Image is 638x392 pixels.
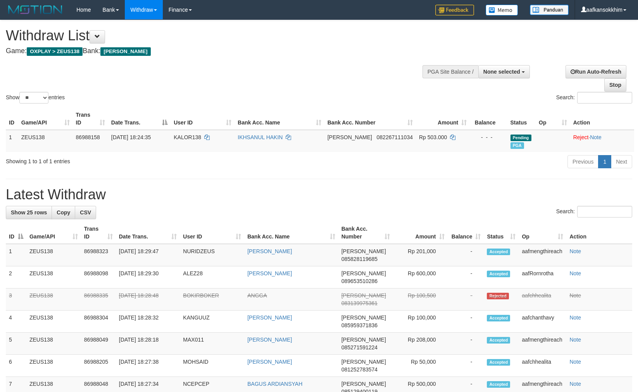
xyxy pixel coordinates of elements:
[6,244,26,266] td: 1
[26,311,81,333] td: ZEUS138
[26,222,81,244] th: Game/API: activate to sort column ascending
[116,311,180,333] td: [DATE] 18:28:32
[6,154,260,165] div: Showing 1 to 1 of 1 entries
[393,266,448,288] td: Rp 600,000
[235,108,324,130] th: Bank Acc. Name: activate to sort column ascending
[341,248,386,254] span: [PERSON_NAME]
[590,134,602,140] a: Note
[52,206,75,219] a: Copy
[26,266,81,288] td: ZEUS138
[611,155,632,168] a: Next
[247,359,292,365] a: [PERSON_NAME]
[116,288,180,311] td: [DATE] 18:28:48
[448,244,484,266] td: -
[507,108,536,130] th: Status
[419,134,447,140] span: Rp 503.000
[519,355,566,377] td: aafchhealita
[81,355,116,377] td: 86988205
[6,333,26,355] td: 5
[567,155,598,168] a: Previous
[19,92,48,104] select: Showentries
[341,359,386,365] span: [PERSON_NAME]
[174,134,201,140] span: KALOR138
[75,206,96,219] a: CSV
[570,108,634,130] th: Action
[569,292,581,299] a: Note
[570,130,634,152] td: ·
[598,155,611,168] a: 1
[448,222,484,244] th: Balance: activate to sort column ascending
[6,4,65,16] img: MOTION_logo.png
[510,135,531,141] span: Pending
[6,206,52,219] a: Show 25 rows
[81,288,116,311] td: 86988335
[6,187,632,202] h1: Latest Withdraw
[6,92,65,104] label: Show entries
[393,333,448,355] td: Rp 208,000
[338,222,393,244] th: Bank Acc. Number: activate to sort column ascending
[247,314,292,321] a: [PERSON_NAME]
[81,244,116,266] td: 86988323
[487,337,510,344] span: Accepted
[6,288,26,311] td: 3
[180,222,244,244] th: User ID: activate to sort column ascending
[341,270,386,276] span: [PERSON_NAME]
[180,288,244,311] td: BOKIRBOKER
[393,222,448,244] th: Amount: activate to sort column ascending
[6,355,26,377] td: 6
[519,266,566,288] td: aafRornrotha
[76,134,100,140] span: 86988158
[569,314,581,321] a: Note
[238,134,283,140] a: IKHSANUL HAKIN
[81,266,116,288] td: 86988098
[448,266,484,288] td: -
[100,47,150,56] span: [PERSON_NAME]
[569,359,581,365] a: Note
[604,78,626,92] a: Stop
[422,65,478,78] div: PGA Site Balance /
[18,108,73,130] th: Game/API: activate to sort column ascending
[26,244,81,266] td: ZEUS138
[487,271,510,277] span: Accepted
[26,333,81,355] td: ZEUS138
[510,142,524,149] span: Marked by aafRornrotha
[448,355,484,377] td: -
[341,292,386,299] span: [PERSON_NAME]
[341,256,378,262] span: Copy 085828119685 to clipboard
[341,337,386,343] span: [PERSON_NAME]
[484,222,519,244] th: Status: activate to sort column ascending
[470,108,507,130] th: Balance
[341,322,378,328] span: Copy 085959371836 to clipboard
[80,209,91,216] span: CSV
[81,333,116,355] td: 86988049
[487,381,510,388] span: Accepted
[486,5,518,16] img: Button%20Memo.svg
[448,288,484,311] td: -
[73,108,108,130] th: Trans ID: activate to sort column ascending
[328,134,372,140] span: [PERSON_NAME]
[26,288,81,311] td: ZEUS138
[57,209,70,216] span: Copy
[556,206,632,218] label: Search:
[180,266,244,288] td: ALEZ28
[435,5,474,16] img: Feedback.jpg
[487,359,510,366] span: Accepted
[573,134,589,140] a: Reject
[6,47,417,55] h4: Game: Bank:
[341,381,386,387] span: [PERSON_NAME]
[180,355,244,377] td: MOHSAID
[247,270,292,276] a: [PERSON_NAME]
[116,333,180,355] td: [DATE] 18:28:18
[569,248,581,254] a: Note
[448,311,484,333] td: -
[6,311,26,333] td: 4
[108,108,171,130] th: Date Trans.: activate to sort column descending
[244,222,338,244] th: Bank Acc. Name: activate to sort column ascending
[247,381,302,387] a: BAGUS ARDIANSYAH
[341,314,386,321] span: [PERSON_NAME]
[519,333,566,355] td: aafmengthireach
[393,244,448,266] td: Rp 201,000
[180,244,244,266] td: NURIDZEUS
[519,288,566,311] td: aafchhealita
[393,355,448,377] td: Rp 50,000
